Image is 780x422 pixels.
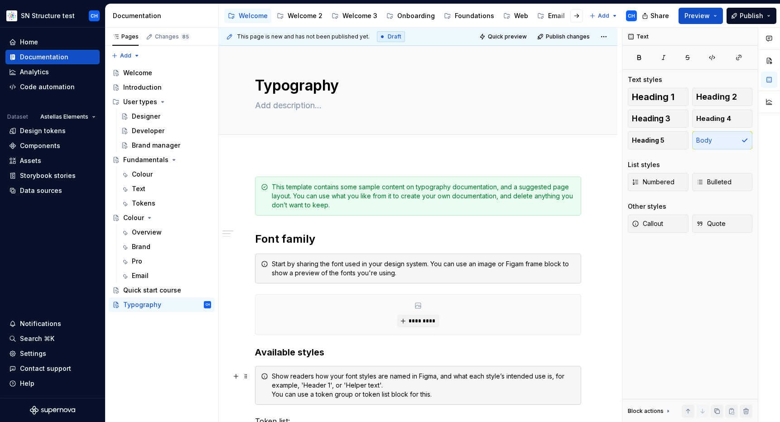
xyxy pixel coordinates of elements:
a: Web [500,9,532,23]
div: Other styles [628,202,666,211]
h3: Available styles [255,346,581,359]
span: Heading 1 [632,92,674,101]
div: Developer [132,126,164,135]
div: Contact support [20,364,71,373]
a: Email [117,269,215,283]
div: User types [123,97,157,106]
div: Text [132,184,145,193]
div: Email [548,11,565,20]
span: Heading 4 [696,114,731,123]
div: Welcome 2 [288,11,323,20]
div: Help [20,379,34,388]
div: Brand manager [132,141,180,150]
div: Components [20,141,60,150]
div: Quick start course [123,286,181,295]
div: Fundamentals [123,155,169,164]
button: Callout [628,215,689,233]
a: Storybook stories [5,168,100,183]
div: Start by sharing the font used in your design system. You can use an image or Figam frame block t... [272,259,575,278]
img: b2369ad3-f38c-46c1-b2a2-f2452fdbdcd2.png [6,10,17,21]
div: Data sources [20,186,62,195]
span: Add [598,12,609,19]
div: Designer [132,112,160,121]
div: Block actions [628,405,672,417]
button: SN Structure testCH [2,6,103,25]
button: Quote [692,215,753,233]
div: Brand [132,242,150,251]
a: Email [534,9,568,23]
div: Introduction [123,83,162,92]
a: Welcome [109,66,215,80]
button: Add [587,10,621,22]
a: Welcome 3 [328,9,381,23]
a: Pro [117,254,215,269]
button: Heading 5 [628,131,689,149]
a: Text [117,182,215,196]
span: Publish changes [546,33,590,40]
button: Preview [679,8,723,24]
a: Settings [5,346,100,361]
a: Developer [117,124,215,138]
a: Quick start course [109,283,215,297]
div: Documentation [20,53,68,62]
a: TypographyCH [109,297,215,312]
div: List styles [628,160,660,169]
button: Search ⌘K [5,331,100,346]
div: CH [206,300,210,309]
button: Numbered [628,173,689,191]
div: User types [109,95,215,109]
span: Share [650,11,669,20]
span: Quote [696,219,726,228]
button: Help [5,376,100,391]
span: Astellas Elements [40,113,88,120]
a: Analytics [5,65,100,79]
button: Heading 1 [628,88,689,106]
a: Colour [109,211,215,225]
a: Brand manager [117,138,215,153]
a: Home [5,35,100,49]
button: Astellas Elements [36,110,100,123]
div: Changes [155,33,190,40]
div: Email [132,271,149,280]
div: Dataset [7,113,28,120]
span: Bulleted [696,177,732,187]
button: Contact support [5,361,100,376]
a: Data sources [5,183,100,198]
a: Colour [117,167,215,182]
div: Colour [132,170,153,179]
div: Web [514,11,528,20]
div: Welcome 3 [342,11,377,20]
span: Draft [388,33,401,40]
div: Page tree [109,66,215,312]
span: 85 [181,33,190,40]
span: Callout [632,219,663,228]
div: Pro [132,257,142,266]
div: Overview [132,228,162,237]
button: Share [637,8,675,24]
div: Foundations [455,11,494,20]
span: Heading 5 [632,136,664,145]
a: Assets [5,153,100,168]
h2: Font family [255,232,581,246]
span: Add [120,52,131,59]
span: Numbered [632,177,674,187]
a: Tokens [117,196,215,211]
a: Documentation [5,50,100,64]
svg: Supernova Logo [30,406,75,415]
div: Page tree [224,7,585,25]
a: Onboarding [383,9,438,23]
button: Notifications [5,316,100,331]
span: Heading 3 [632,114,670,123]
div: Analytics [20,67,49,77]
button: Heading 2 [692,88,753,106]
button: Quick preview [477,30,531,43]
div: Block actions [628,408,664,415]
a: Components [5,139,100,153]
div: Design tokens [20,126,66,135]
div: Home [20,38,38,47]
div: Onboarding [397,11,435,20]
textarea: Typography [253,75,579,96]
div: Notifications [20,319,61,328]
a: Introduction [109,80,215,95]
